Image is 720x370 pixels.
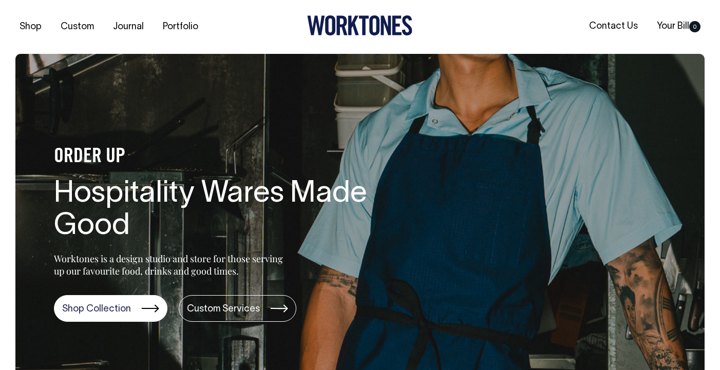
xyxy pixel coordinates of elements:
h1: Hospitality Wares Made Good [54,178,383,244]
a: Journal [109,18,148,35]
a: Portfolio [159,18,202,35]
a: Shop [15,18,46,35]
a: Shop Collection [54,295,167,322]
a: Custom Services [179,295,296,322]
a: Your Bill0 [653,18,705,35]
span: 0 [689,21,700,32]
a: Contact Us [585,18,642,35]
h4: ORDER UP [54,146,383,168]
p: Worktones is a design studio and store for those serving up our favourite food, drinks and good t... [54,252,288,277]
a: Custom [56,18,98,35]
